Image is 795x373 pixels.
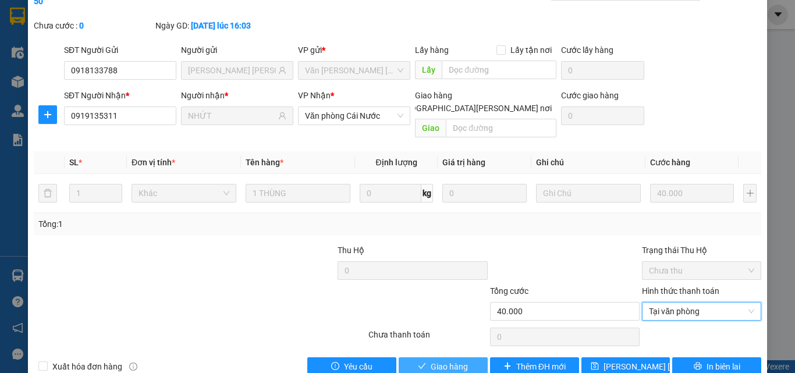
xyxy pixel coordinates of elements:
[506,44,556,56] span: Lấy tận nơi
[139,184,229,202] span: Khác
[375,158,417,167] span: Định lượng
[38,184,57,203] button: delete
[129,363,137,371] span: info-circle
[707,360,740,373] span: In biên lai
[694,362,702,371] span: printer
[418,362,426,371] span: check
[298,91,331,100] span: VP Nhận
[650,184,734,203] input: 0
[79,21,84,30] b: 0
[446,119,556,137] input: Dọc đường
[604,360,730,373] span: [PERSON_NAME] [PERSON_NAME]
[561,106,644,125] input: Cước giao hàng
[561,91,619,100] label: Cước giao hàng
[64,89,176,102] div: SĐT Người Nhận
[393,102,556,115] span: [GEOGRAPHIC_DATA][PERSON_NAME] nơi
[191,21,251,30] b: [DATE] lúc 16:03
[246,158,283,167] span: Tên hàng
[188,109,276,122] input: Tên người nhận
[503,362,512,371] span: plus
[278,66,286,74] span: user
[490,286,528,296] span: Tổng cước
[531,151,645,174] th: Ghi chú
[431,360,468,373] span: Giao hàng
[650,158,690,167] span: Cước hàng
[305,62,403,79] span: Văn phòng Hồ Chí Minh
[649,303,754,320] span: Tại văn phòng
[344,360,372,373] span: Yêu cầu
[642,286,719,296] label: Hình thức thanh toán
[188,64,276,77] input: Tên người gửi
[536,184,641,203] input: Ghi Chú
[415,91,452,100] span: Giao hàng
[38,218,308,230] div: Tổng: 1
[415,45,449,55] span: Lấy hàng
[331,362,339,371] span: exclamation-circle
[246,184,350,203] input: VD: Bàn, Ghế
[591,362,599,371] span: save
[34,19,153,32] div: Chưa cước :
[442,61,556,79] input: Dọc đường
[155,19,275,32] div: Ngày GD:
[181,44,293,56] div: Người gửi
[415,61,442,79] span: Lấy
[305,107,403,125] span: Văn phòng Cái Nước
[642,244,761,257] div: Trạng thái Thu Hộ
[649,262,754,279] span: Chưa thu
[338,246,364,255] span: Thu Hộ
[298,44,410,56] div: VP gửi
[442,158,485,167] span: Giá trị hàng
[561,61,644,80] input: Cước lấy hàng
[64,44,176,56] div: SĐT Người Gửi
[561,45,613,55] label: Cước lấy hàng
[442,184,526,203] input: 0
[132,158,175,167] span: Đơn vị tính
[48,360,127,373] span: Xuất hóa đơn hàng
[516,360,566,373] span: Thêm ĐH mới
[367,328,489,349] div: Chưa thanh toán
[38,105,57,124] button: plus
[743,184,757,203] button: plus
[415,119,446,137] span: Giao
[278,112,286,120] span: user
[69,158,79,167] span: SL
[421,184,433,203] span: kg
[181,89,293,102] div: Người nhận
[39,110,56,119] span: plus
